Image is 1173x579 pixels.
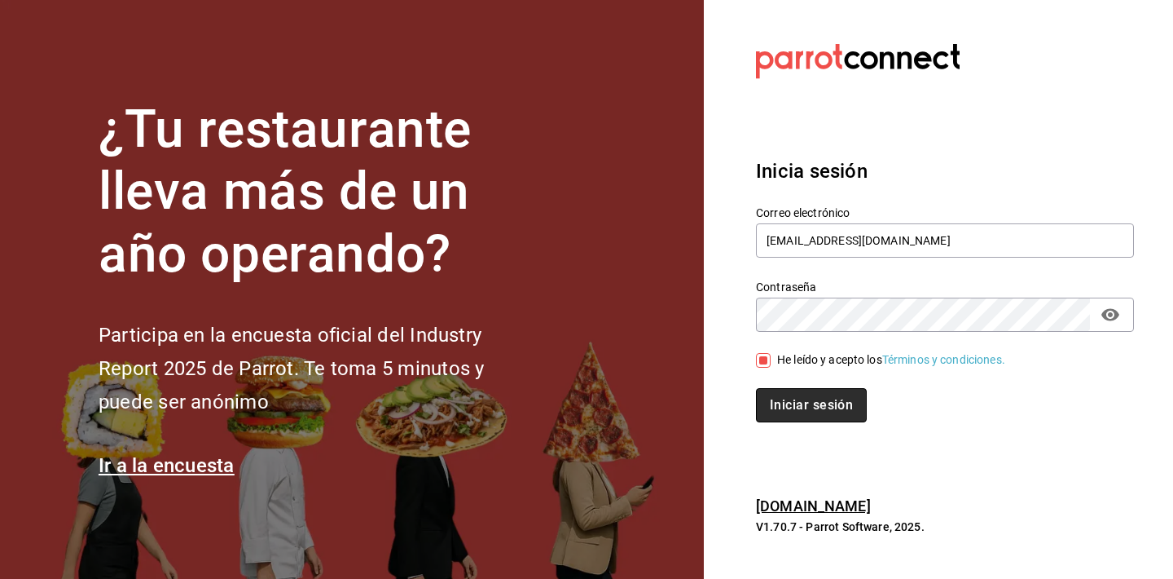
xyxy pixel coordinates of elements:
[882,353,1005,366] a: Términos y condiciones.
[99,454,235,477] a: Ir a la encuesta
[777,351,1005,369] div: He leído y acepto los
[99,99,538,286] h1: ¿Tu restaurante lleva más de un año operando?
[756,388,867,422] button: Iniciar sesión
[756,281,1134,292] label: Contraseña
[99,319,538,418] h2: Participa en la encuesta oficial del Industry Report 2025 de Parrot. Te toma 5 minutos y puede se...
[1096,301,1124,329] button: passwordField
[756,497,871,515] a: [DOMAIN_NAME]
[756,223,1134,258] input: Ingresa tu correo electrónico
[756,519,1134,535] p: V1.70.7 - Parrot Software, 2025.
[756,157,1134,186] h3: Inicia sesión
[756,206,1134,218] label: Correo electrónico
